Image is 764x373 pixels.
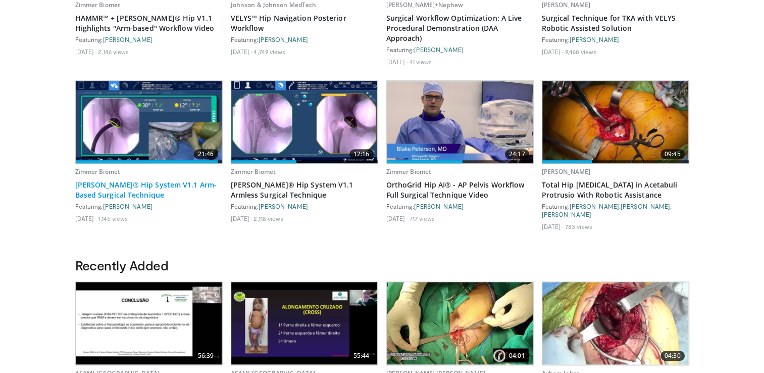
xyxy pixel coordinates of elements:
a: Zimmer Biomet [75,1,121,9]
span: 09:45 [660,149,685,159]
div: Featuring: [231,35,378,43]
li: 4,749 views [253,48,285,56]
div: Featuring: [231,202,378,210]
a: [PERSON_NAME]® Hip System V1.1 Armless Surgical Technique [231,180,378,200]
a: [PERSON_NAME] [570,36,619,43]
a: [PERSON_NAME] [259,203,308,210]
li: [DATE] [231,48,252,56]
a: [PERSON_NAME] [103,203,152,210]
a: Surgical Workflow Optimization: A Live Procedural Demonstration (DAA Approach) [386,13,534,43]
span: 55:44 [349,351,374,361]
li: 2,146 views [98,48,129,56]
img: c80c1d29-5d08-4b57-b833-2b3295cd5297.620x360_q85_upscale.jpg [387,81,533,163]
a: [PERSON_NAME]® Hip System V1.1 Arm-Based Surgical Technique [75,180,223,200]
img: 69029a8f-ee35-4060-8fc6-95e0df1b170f.620x360_q85_upscale.jpg [76,81,222,163]
div: Featuring: [386,45,534,54]
a: 04:30 [542,282,689,364]
a: [PERSON_NAME] [414,203,464,210]
li: [DATE] [231,214,252,222]
div: Featuring: [75,202,223,210]
a: 09:45 [542,81,689,163]
li: 717 views [409,214,435,222]
a: 55:44 [231,282,378,364]
a: 24:17 [387,81,533,163]
a: [PERSON_NAME] [542,1,591,9]
img: 7827b68c-edda-4073-a757-b2e2fb0a5246.620x360_q85_upscale.jpg [76,282,222,364]
a: 21:46 [76,81,222,163]
a: Zimmer Biomet [386,167,432,176]
span: 04:30 [660,351,685,361]
a: 04:01 [387,282,533,364]
a: [PERSON_NAME] [103,36,152,43]
a: [PERSON_NAME] [570,203,619,210]
span: 21:46 [194,149,218,159]
a: Surgical Technique for TKA with VELYS Robotic Assisted Solution [542,13,689,33]
a: [PERSON_NAME] [414,46,464,53]
a: [PERSON_NAME] [621,203,670,210]
a: 56:39 [76,282,222,364]
li: [DATE] [542,48,564,56]
a: HAMMR™ + [PERSON_NAME]® Hip V1.1 Highlights "Arm-based" Workflow Video [75,13,223,33]
li: 783 views [565,222,592,230]
a: Zimmer Biomet [75,167,121,176]
a: Total Hip [MEDICAL_DATA] in Acetabuli Protrusio With Robotic Assistance [542,180,689,200]
li: [DATE] [75,48,97,56]
a: [PERSON_NAME] [259,36,308,43]
li: 41 views [409,58,432,66]
span: 12:16 [349,149,374,159]
h3: Recently Added [75,257,689,273]
img: c2f644dc-a967-485d-903d-283ce6bc3929.620x360_q85_upscale.jpg [387,282,533,364]
img: b4270835-3e8d-43f6-b21b-65b43ad7be5b.620x360_q85_upscale.jpg [231,81,378,163]
div: Featuring: [386,202,534,210]
div: Featuring: , , [542,202,689,218]
li: 2,118 views [253,214,283,222]
a: VELYS™ Hip Navigation Posterior Workflow [231,13,378,33]
div: Featuring: [542,35,689,43]
img: 4f2bc282-22c3-41e7-a3f0-d3b33e5d5e41.620x360_q85_upscale.jpg [231,282,378,364]
img: 2b2da37e-a9b6-423e-b87e-b89ec568d167.620x360_q85_upscale.jpg [542,282,689,364]
li: 1,145 views [98,214,128,222]
li: [DATE] [386,58,408,66]
li: [DATE] [75,214,97,222]
div: Featuring: [75,35,223,43]
a: 12:16 [231,81,378,163]
a: [PERSON_NAME] [542,167,591,176]
span: 04:01 [505,351,529,361]
a: OrthoGrid Hip AI® - AP Pelvis Workflow Full Surgical Technique Video [386,180,534,200]
li: 9,468 views [565,48,596,56]
li: [DATE] [386,214,408,222]
a: [PERSON_NAME] [542,211,591,218]
a: [PERSON_NAME]+Nephew [386,1,463,9]
img: 9026b89a-9ec4-4d45-949c-ae618d94f28c.620x360_q85_upscale.jpg [542,81,689,163]
a: Johnson & Johnson MedTech [231,1,317,9]
li: [DATE] [542,222,564,230]
span: 56:39 [194,351,218,361]
span: 24:17 [505,149,529,159]
a: Zimmer Biomet [231,167,276,176]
